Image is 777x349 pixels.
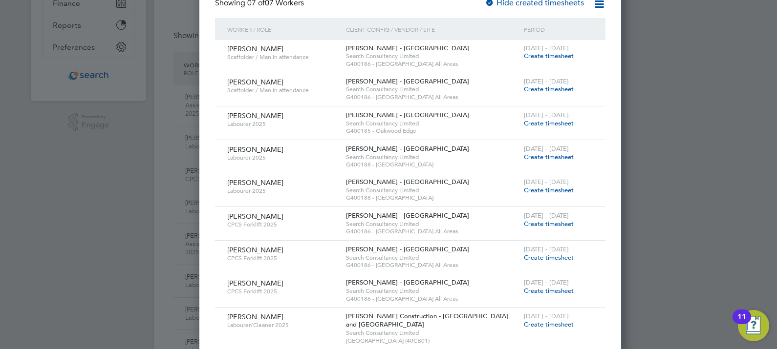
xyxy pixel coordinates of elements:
span: Create timesheet [524,153,574,161]
span: Create timesheet [524,220,574,228]
span: CPCS Forklift 2025 [227,287,339,295]
span: Create timesheet [524,85,574,93]
span: CPCS Forklift 2025 [227,221,339,228]
div: Worker / Role [225,18,344,41]
span: Create timesheet [524,186,574,194]
span: [DATE] - [DATE] [524,77,569,85]
span: Create timesheet [524,320,574,328]
span: [PERSON_NAME] [227,246,283,254]
span: Scaffolder / Man in attendance [227,86,339,94]
span: Search Consultancy Limited [346,52,519,60]
span: [DATE] - [DATE] [524,44,569,52]
span: [PERSON_NAME] [227,44,283,53]
span: Search Consultancy Limited [346,153,519,161]
span: [DATE] - [DATE] [524,144,569,153]
span: G400188 - [GEOGRAPHIC_DATA] [346,194,519,202]
span: Search Consultancy Limited [346,220,519,228]
span: G400186 - [GEOGRAPHIC_DATA] All Areas [346,60,519,68]
span: [DATE] - [DATE] [524,245,569,253]
span: [PERSON_NAME] - [GEOGRAPHIC_DATA] [346,111,469,119]
span: [PERSON_NAME] [227,212,283,221]
span: [PERSON_NAME] - [GEOGRAPHIC_DATA] [346,178,469,186]
span: Search Consultancy Limited [346,186,519,194]
span: G400185 - Oakwood Edge [346,127,519,135]
button: Open Resource Center, 11 new notifications [738,310,769,341]
span: G400186 - [GEOGRAPHIC_DATA] All Areas [346,93,519,101]
span: [PERSON_NAME] - [GEOGRAPHIC_DATA] [346,211,469,220]
span: G400188 - [GEOGRAPHIC_DATA] [346,161,519,168]
span: [PERSON_NAME] - [GEOGRAPHIC_DATA] [346,144,469,153]
span: [GEOGRAPHIC_DATA] (40CB01) [346,337,519,345]
span: Search Consultancy Limited [346,254,519,262]
span: Labourer/Cleaner 2025 [227,321,339,329]
span: G400186 - [GEOGRAPHIC_DATA] All Areas [346,295,519,303]
span: [PERSON_NAME] - [GEOGRAPHIC_DATA] [346,278,469,287]
span: Create timesheet [524,253,574,262]
span: Search Consultancy Limited [346,329,519,337]
span: Search Consultancy Limited [346,120,519,127]
span: [PERSON_NAME] [227,78,283,86]
span: Search Consultancy Limited [346,85,519,93]
div: Period [521,18,596,41]
div: Client Config / Vendor / Site [344,18,521,41]
span: [PERSON_NAME] - [GEOGRAPHIC_DATA] [346,77,469,85]
span: Labourer 2025 [227,154,339,162]
span: [PERSON_NAME] [227,111,283,120]
span: Labourer 2025 [227,187,339,195]
span: CPCS Forklift 2025 [227,254,339,262]
span: Search Consultancy Limited [346,287,519,295]
div: 11 [737,317,746,329]
span: G400186 - [GEOGRAPHIC_DATA] All Areas [346,261,519,269]
span: [PERSON_NAME] [227,178,283,187]
span: [PERSON_NAME] Construction - [GEOGRAPHIC_DATA] and [GEOGRAPHIC_DATA] [346,312,508,328]
span: [DATE] - [DATE] [524,278,569,287]
span: [DATE] - [DATE] [524,312,569,320]
span: [DATE] - [DATE] [524,111,569,119]
span: [PERSON_NAME] [227,312,283,321]
span: [DATE] - [DATE] [524,211,569,220]
span: Scaffolder / Man in attendance [227,53,339,61]
span: Labourer 2025 [227,120,339,128]
span: Create timesheet [524,119,574,127]
span: Create timesheet [524,52,574,60]
span: [PERSON_NAME] [227,145,283,154]
span: [DATE] - [DATE] [524,178,569,186]
span: G400186 - [GEOGRAPHIC_DATA] All Areas [346,227,519,235]
span: Create timesheet [524,287,574,295]
span: [PERSON_NAME] - [GEOGRAPHIC_DATA] [346,44,469,52]
span: [PERSON_NAME] - [GEOGRAPHIC_DATA] [346,245,469,253]
span: [PERSON_NAME] [227,279,283,287]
